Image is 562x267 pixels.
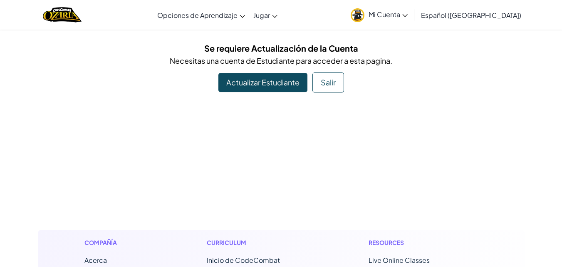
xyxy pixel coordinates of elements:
[43,6,82,23] img: Home
[253,11,270,20] span: Jugar
[218,73,307,92] a: Actualizar Estudiante
[421,11,521,20] span: Español ([GEOGRAPHIC_DATA])
[249,4,282,26] a: Jugar
[207,256,280,265] span: Inicio de CodeCombat
[369,256,430,265] a: Live Online Classes
[44,42,518,55] h5: Se requiere Actualización de la Cuenta
[207,238,316,247] h1: Curriculum
[347,2,412,28] a: Mi Cuenta
[43,6,82,23] a: Ozaria by CodeCombat logo
[351,8,364,22] img: avatar
[417,4,525,26] a: Español ([GEOGRAPHIC_DATA])
[84,256,107,265] a: Acerca
[153,4,249,26] a: Opciones de Aprendizaje
[44,55,518,67] p: Necesitas una cuenta de Estudiante para acceder a esta pagina.
[369,10,408,19] span: Mi Cuenta
[84,238,154,247] h1: Compañía
[157,11,238,20] span: Opciones de Aprendizaje
[369,238,478,247] h1: Resources
[312,72,344,92] button: Salir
